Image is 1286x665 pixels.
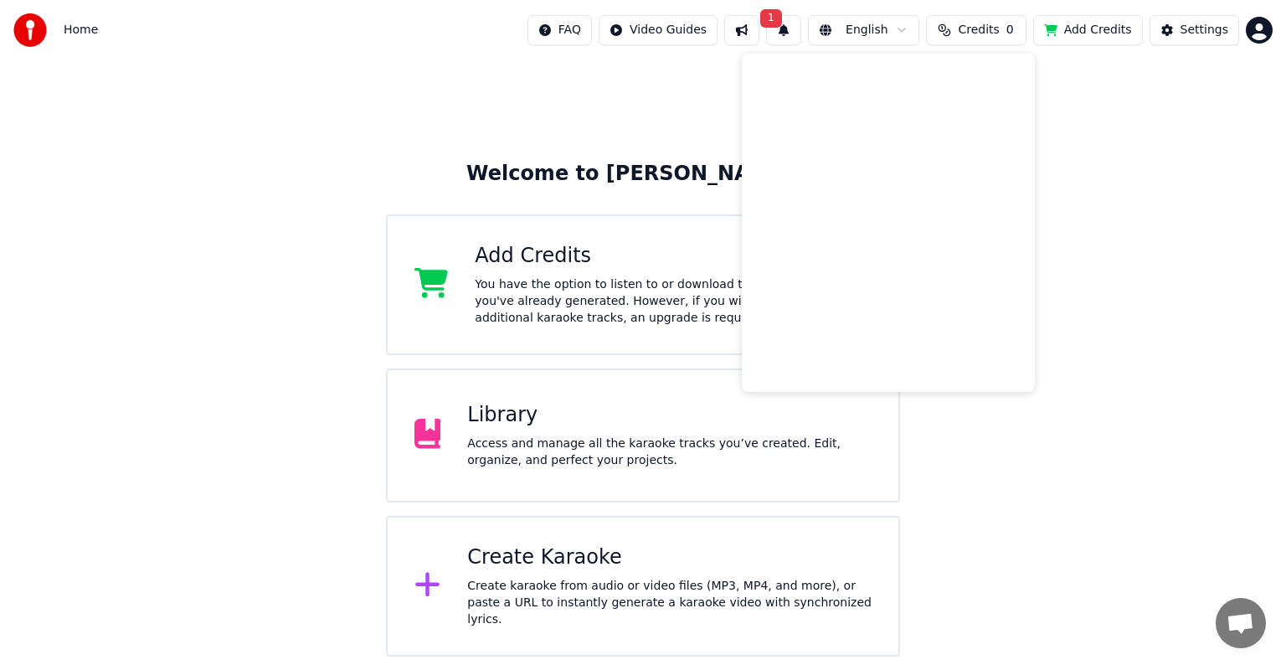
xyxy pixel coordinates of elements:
[599,15,718,45] button: Video Guides
[766,15,801,45] button: 1
[1181,22,1228,39] div: Settings
[527,15,592,45] button: FAQ
[475,243,872,270] div: Add Credits
[1216,598,1266,648] a: Open chat
[467,402,872,429] div: Library
[926,15,1026,45] button: Credits0
[958,22,999,39] span: Credits
[475,276,872,327] div: You have the option to listen to or download the karaoke tracks you've already generated. However...
[1033,15,1143,45] button: Add Credits
[760,9,782,28] span: 1
[466,161,820,188] div: Welcome to [PERSON_NAME]
[13,13,47,47] img: youka
[64,22,98,39] nav: breadcrumb
[1006,22,1014,39] span: 0
[467,544,872,571] div: Create Karaoke
[1150,15,1239,45] button: Settings
[467,436,872,469] div: Access and manage all the karaoke tracks you’ve created. Edit, organize, and perfect your projects.
[64,22,98,39] span: Home
[467,578,872,628] div: Create karaoke from audio or video files (MP3, MP4, and more), or paste a URL to instantly genera...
